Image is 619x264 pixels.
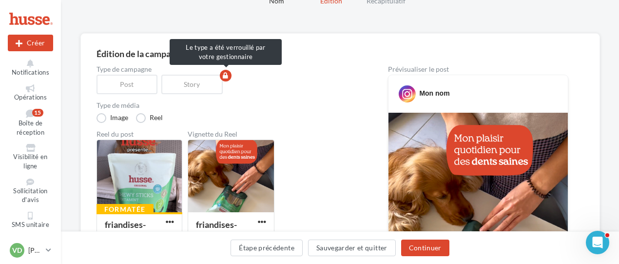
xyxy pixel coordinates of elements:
div: Prévisualiser le post [388,66,568,73]
span: Notifications [12,68,49,76]
a: Boîte de réception15 [8,107,53,138]
div: Nouvelle campagne [8,35,53,51]
span: Visibilité en ligne [13,153,47,170]
button: Notifications [8,58,53,79]
label: Image [97,113,128,123]
div: Reel du post [97,131,182,138]
span: Opérations [14,93,47,101]
div: Édition de la campagne Instagram [97,49,584,58]
p: [PERSON_NAME] [28,245,42,255]
span: Boîte de réception [17,120,44,137]
button: Créer [8,35,53,51]
iframe: Intercom live chat [586,231,609,254]
a: SMS unitaire [8,210,53,231]
div: Formatée [97,204,154,215]
button: Continuer [401,240,449,256]
div: friandises-dentaires-naturelles-chi... [105,219,147,261]
label: Reel [136,113,163,123]
div: 15 [32,109,43,117]
label: Type de média [97,102,357,109]
div: friandises-dentaires-chien-husse [196,219,243,250]
button: Sauvegarder et quitter [308,240,396,256]
a: Sollicitation d'avis [8,176,53,206]
a: VD [PERSON_NAME] [8,241,53,260]
div: Vignette du Reel [188,131,274,138]
a: Visibilité en ligne [8,142,53,172]
span: SMS unitaire [12,221,49,228]
div: Le type a été verrouillé par votre gestionnaire [170,39,282,65]
label: Type de campagne [97,66,357,73]
button: Étape précédente [231,240,303,256]
a: Opérations [8,82,53,103]
span: VD [12,245,22,255]
div: Mon nom [419,88,449,98]
span: Sollicitation d'avis [13,187,47,204]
